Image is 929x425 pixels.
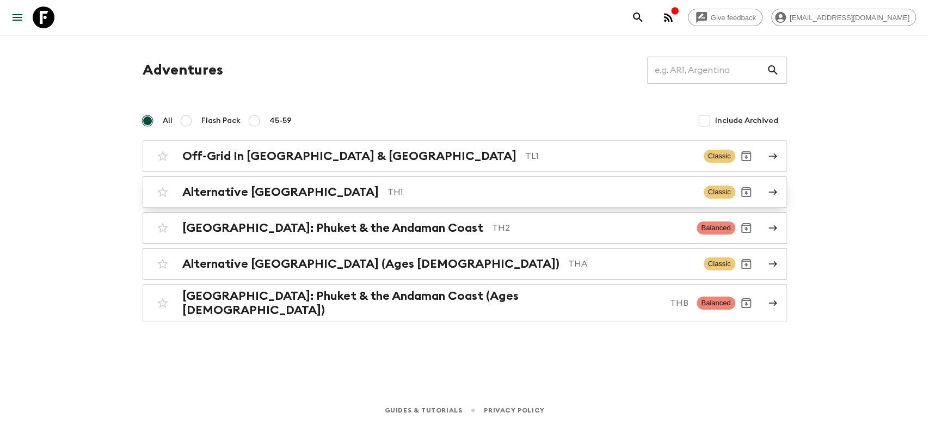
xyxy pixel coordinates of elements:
[484,404,544,416] a: Privacy Policy
[735,217,757,239] button: Archive
[143,212,787,244] a: [GEOGRAPHIC_DATA]: Phuket & the Andaman CoastTH2BalancedArchive
[143,59,223,81] h1: Adventures
[735,145,757,167] button: Archive
[182,185,379,199] h2: Alternative [GEOGRAPHIC_DATA]
[384,404,462,416] a: Guides & Tutorials
[182,289,661,317] h2: [GEOGRAPHIC_DATA]: Phuket & the Andaman Coast (Ages [DEMOGRAPHIC_DATA])
[735,181,757,203] button: Archive
[669,297,688,310] p: THB
[697,221,735,235] span: Balanced
[492,221,688,235] p: TH2
[525,150,695,163] p: TL1
[143,284,787,322] a: [GEOGRAPHIC_DATA]: Phuket & the Andaman Coast (Ages [DEMOGRAPHIC_DATA])THBBalancedArchive
[143,248,787,280] a: Alternative [GEOGRAPHIC_DATA] (Ages [DEMOGRAPHIC_DATA])THAClassicArchive
[715,115,778,126] span: Include Archived
[387,186,695,199] p: TH1
[201,115,241,126] span: Flash Pack
[182,221,483,235] h2: [GEOGRAPHIC_DATA]: Phuket & the Andaman Coast
[784,14,915,22] span: [EMAIL_ADDRESS][DOMAIN_NAME]
[704,257,735,270] span: Classic
[704,186,735,199] span: Classic
[697,297,735,310] span: Balanced
[163,115,173,126] span: All
[7,7,28,28] button: menu
[735,292,757,314] button: Archive
[705,14,762,22] span: Give feedback
[143,140,787,172] a: Off-Grid In [GEOGRAPHIC_DATA] & [GEOGRAPHIC_DATA]TL1ClassicArchive
[182,257,559,271] h2: Alternative [GEOGRAPHIC_DATA] (Ages [DEMOGRAPHIC_DATA])
[269,115,292,126] span: 45-59
[627,7,649,28] button: search adventures
[704,150,735,163] span: Classic
[647,55,766,85] input: e.g. AR1, Argentina
[688,9,762,26] a: Give feedback
[568,257,695,270] p: THA
[143,176,787,208] a: Alternative [GEOGRAPHIC_DATA]TH1ClassicArchive
[771,9,916,26] div: [EMAIL_ADDRESS][DOMAIN_NAME]
[182,149,516,163] h2: Off-Grid In [GEOGRAPHIC_DATA] & [GEOGRAPHIC_DATA]
[735,253,757,275] button: Archive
